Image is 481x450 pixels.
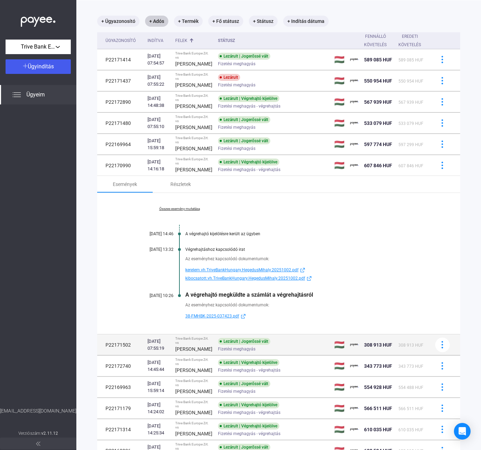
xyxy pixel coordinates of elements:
[147,359,170,373] div: [DATE] 14:45:44
[175,103,212,109] strong: [PERSON_NAME]
[364,142,392,147] span: 597 774 HUF
[331,134,347,155] td: 🇭🇺
[147,116,170,130] div: [DATE] 07:55:10
[439,426,446,433] img: more-blue
[439,341,446,348] img: more-blue
[218,338,270,345] div: Lezárult | Jogerőssé vált
[350,140,358,148] img: payee-logo
[218,366,280,374] span: Fizetési meghagyás - végrehajtás
[97,419,145,440] td: P22171314
[218,53,270,60] div: Lezárult | Jogerőssé vált
[364,163,392,168] span: 607 846 HUF
[147,401,170,415] div: [DATE] 14:24:02
[145,16,168,27] mat-chip: + Adós
[364,78,392,84] span: 550 954 HUF
[435,338,450,352] button: more-blue
[97,356,145,376] td: P22172740
[439,119,446,127] img: more-blue
[350,161,358,170] img: payee-logo
[331,113,347,134] td: 🇭🇺
[21,13,56,27] img: white-payee-white-dot.svg
[350,341,358,349] img: payee-logo
[147,53,170,67] div: [DATE] 07:54:57
[439,362,446,370] img: more-blue
[6,59,71,74] button: Ügyindítás
[218,144,255,153] span: Fizetési meghagyás
[398,32,427,49] div: Eredeti követelés
[97,16,140,27] mat-chip: + Ügyazonosító
[331,356,347,376] td: 🇭🇺
[175,337,212,345] div: Trive Bank Europe Zrt. vs
[185,312,425,320] a: 38-FMHBK-2025-037423.pdfexternal-link-blue
[398,343,423,348] span: 308 913 HUF
[435,137,450,152] button: more-blue
[398,364,423,369] span: 343 773 HUF
[132,207,227,211] a: Összes esemény mutatása
[331,92,347,112] td: 🇭🇺
[147,159,170,172] div: [DATE] 14:16:18
[175,51,212,60] div: Trive Bank Europe Zrt. vs
[218,95,279,102] div: Lezárult | Végrehajtó kijelölve
[147,36,163,45] div: Indítva
[175,358,212,366] div: Trive Bank Europe Zrt. vs
[364,342,392,348] span: 308 913 HUF
[283,16,329,27] mat-chip: + Indítás dátuma
[175,94,212,102] div: Trive Bank Europe Zrt. vs
[175,73,212,81] div: Trive Bank Europe Zrt. vs
[218,102,280,110] span: Fizetési meghagyás - végrehajtás
[398,121,423,126] span: 533 079 HUF
[147,36,170,45] div: Indítva
[350,425,358,434] img: payee-logo
[185,302,425,308] div: Az eseményhez kapcsolódó dokumentumok:
[435,422,450,437] button: more-blue
[147,338,170,352] div: [DATE] 07:55:19
[185,247,425,252] div: Végrehajtáshoz kapcsolódó irat
[218,345,255,353] span: Fizetési meghagyás
[331,49,347,70] td: 🇭🇺
[435,52,450,67] button: more-blue
[350,404,358,413] img: payee-logo
[364,427,392,432] span: 610 035 HUF
[106,36,142,45] div: Ügyazonosító
[147,380,170,394] div: [DATE] 15:59:14
[364,57,392,62] span: 589 085 HUF
[12,91,21,99] img: list.svg
[218,74,240,81] div: Lezárult
[454,423,471,440] div: Open Intercom Messenger
[215,32,331,49] th: Státusz
[435,401,450,416] button: more-blue
[175,82,212,88] strong: [PERSON_NAME]
[147,423,170,436] div: [DATE] 14:25:34
[364,406,392,411] span: 566 511 HUF
[398,427,423,432] span: 610 035 HUF
[439,405,446,412] img: more-blue
[435,158,450,173] button: more-blue
[435,74,450,88] button: more-blue
[21,43,56,51] span: Trive Bank Europe Zrt.
[26,91,45,99] span: Ügyeim
[398,406,423,411] span: 566 511 HUF
[175,136,212,144] div: Trive Bank Europe Zrt. vs
[41,431,58,436] strong: v2.11.12
[175,389,212,394] strong: [PERSON_NAME]
[331,70,347,91] td: 🇭🇺
[398,142,423,147] span: 597 299 HUF
[218,165,280,174] span: Fizetési meghagyás - végrehajtás
[175,36,187,45] div: Felek
[132,293,174,298] div: [DATE] 10:26
[147,74,170,88] div: [DATE] 07:55:22
[175,125,212,130] strong: [PERSON_NAME]
[439,141,446,148] img: more-blue
[175,400,212,408] div: Trive Bank Europe Zrt. vs
[175,146,212,151] strong: [PERSON_NAME]
[185,266,425,274] a: kerelem.vh.TriveBankHungary.HegedusMihaly.20251002.pdfexternal-link-blue
[331,377,347,398] td: 🇭🇺
[97,49,145,70] td: P22171414
[398,385,423,390] span: 554 488 HUF
[350,119,358,127] img: payee-logo
[218,81,255,89] span: Fizetési meghagyás
[350,56,358,64] img: payee-logo
[398,58,423,62] span: 589 085 HUF
[36,442,40,446] img: arrow-double-left-grey.svg
[435,359,450,373] button: more-blue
